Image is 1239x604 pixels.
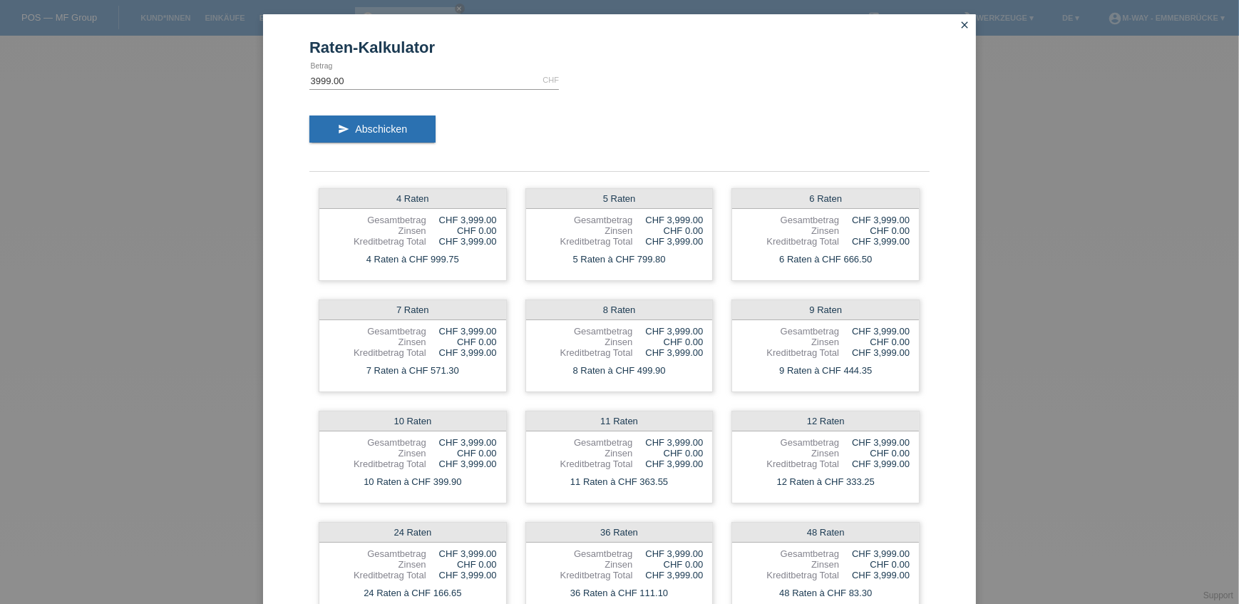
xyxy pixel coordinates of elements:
div: Zinsen [535,559,633,570]
div: Gesamtbetrag [329,326,426,337]
span: Abschicken [355,123,407,135]
div: CHF 3,999.00 [426,326,497,337]
div: Kreditbetrag Total [329,459,426,469]
h1: Raten-Kalkulator [309,39,930,56]
div: Gesamtbetrag [329,215,426,225]
div: 4 Raten [319,189,506,209]
div: CHF [543,76,559,84]
div: Zinsen [329,448,426,459]
div: 8 Raten [526,300,713,320]
div: CHF 3,999.00 [839,347,910,358]
button: send Abschicken [309,116,436,143]
div: Gesamtbetrag [741,215,839,225]
div: CHF 3,999.00 [839,548,910,559]
div: Zinsen [535,225,633,236]
div: Kreditbetrag Total [741,347,839,358]
div: 24 Raten à CHF 166.65 [319,584,506,603]
div: Gesamtbetrag [741,326,839,337]
div: Zinsen [741,225,839,236]
div: CHF 3,999.00 [426,347,497,358]
div: Zinsen [535,448,633,459]
div: CHF 0.00 [839,337,910,347]
div: CHF 3,999.00 [632,570,703,580]
div: Kreditbetrag Total [535,570,633,580]
div: Kreditbetrag Total [329,570,426,580]
div: 7 Raten [319,300,506,320]
div: Zinsen [329,337,426,347]
div: CHF 0.00 [632,448,703,459]
div: 12 Raten [732,411,919,431]
i: close [959,19,970,31]
div: CHF 0.00 [632,337,703,347]
div: CHF 3,999.00 [632,459,703,469]
div: 8 Raten à CHF 499.90 [526,362,713,380]
div: CHF 3,999.00 [839,236,910,247]
div: CHF 0.00 [632,559,703,570]
div: Kreditbetrag Total [535,236,633,247]
div: Zinsen [329,559,426,570]
div: CHF 3,999.00 [632,548,703,559]
div: Kreditbetrag Total [741,459,839,469]
div: Gesamtbetrag [535,548,633,559]
div: Kreditbetrag Total [741,570,839,580]
div: CHF 3,999.00 [632,347,703,358]
div: CHF 0.00 [426,559,497,570]
div: CHF 0.00 [632,225,703,236]
div: Kreditbetrag Total [535,347,633,358]
div: CHF 3,999.00 [426,437,497,448]
div: Zinsen [329,225,426,236]
div: Gesamtbetrag [535,437,633,448]
div: Gesamtbetrag [329,548,426,559]
div: 10 Raten [319,411,506,431]
div: 6 Raten à CHF 666.50 [732,250,919,269]
div: CHF 3,999.00 [426,570,497,580]
div: Kreditbetrag Total [741,236,839,247]
div: CHF 3,999.00 [426,215,497,225]
div: Kreditbetrag Total [329,236,426,247]
div: 11 Raten à CHF 363.55 [526,473,713,491]
a: close [955,18,974,34]
div: 36 Raten à CHF 111.10 [526,584,713,603]
div: Gesamtbetrag [741,437,839,448]
div: Zinsen [741,337,839,347]
div: Gesamtbetrag [329,437,426,448]
div: CHF 3,999.00 [632,236,703,247]
div: CHF 3,999.00 [839,570,910,580]
div: 5 Raten [526,189,713,209]
div: 6 Raten [732,189,919,209]
div: 36 Raten [526,523,713,543]
div: CHF 3,999.00 [839,437,910,448]
div: CHF 3,999.00 [839,326,910,337]
div: Zinsen [535,337,633,347]
div: Gesamtbetrag [535,215,633,225]
div: 12 Raten à CHF 333.25 [732,473,919,491]
div: Kreditbetrag Total [329,347,426,358]
div: CHF 3,999.00 [426,548,497,559]
div: Gesamtbetrag [535,326,633,337]
div: 5 Raten à CHF 799.80 [526,250,713,269]
div: Gesamtbetrag [741,548,839,559]
div: 11 Raten [526,411,713,431]
div: Kreditbetrag Total [535,459,633,469]
div: CHF 3,999.00 [632,215,703,225]
div: CHF 3,999.00 [426,459,497,469]
div: 10 Raten à CHF 399.90 [319,473,506,491]
div: Zinsen [741,559,839,570]
div: CHF 0.00 [426,448,497,459]
div: 7 Raten à CHF 571.30 [319,362,506,380]
div: CHF 3,999.00 [839,215,910,225]
div: CHF 3,999.00 [632,437,703,448]
div: 9 Raten à CHF 444.35 [732,362,919,380]
div: Zinsen [741,448,839,459]
div: CHF 0.00 [839,559,910,570]
div: 9 Raten [732,300,919,320]
div: 24 Raten [319,523,506,543]
div: CHF 3,999.00 [839,459,910,469]
div: 4 Raten à CHF 999.75 [319,250,506,269]
div: CHF 0.00 [426,337,497,347]
div: CHF 0.00 [839,448,910,459]
div: 48 Raten à CHF 83.30 [732,584,919,603]
div: CHF 0.00 [839,225,910,236]
div: CHF 3,999.00 [632,326,703,337]
div: 48 Raten [732,523,919,543]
